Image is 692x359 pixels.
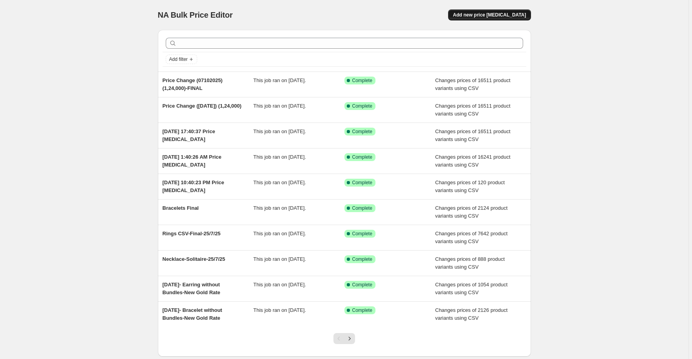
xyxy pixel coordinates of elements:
[352,179,372,186] span: Complete
[253,256,306,262] span: This job ran on [DATE].
[344,333,355,344] button: Next
[253,231,306,236] span: This job ran on [DATE].
[435,231,507,244] span: Changes prices of 7642 product variants using CSV
[253,77,306,83] span: This job ran on [DATE].
[352,205,372,211] span: Complete
[448,9,531,20] button: Add new price [MEDICAL_DATA]
[435,307,507,321] span: Changes prices of 2126 product variants using CSV
[163,179,224,193] span: [DATE] 10:40:23 PM Price [MEDICAL_DATA]
[253,128,306,134] span: This job ran on [DATE].
[435,154,511,168] span: Changes prices of 16241 product variants using CSV
[163,154,222,168] span: [DATE] 1:40:26 AM Price [MEDICAL_DATA]
[352,256,372,262] span: Complete
[435,179,505,193] span: Changes prices of 120 product variants using CSV
[435,256,505,270] span: Changes prices of 888 product variants using CSV
[352,282,372,288] span: Complete
[158,11,233,19] span: NA Bulk Price Editor
[352,307,372,313] span: Complete
[163,307,222,321] span: [DATE]- Bracelet without Bundles-New Gold Rate
[352,231,372,237] span: Complete
[435,282,507,295] span: Changes prices of 1054 product variants using CSV
[352,77,372,84] span: Complete
[435,128,511,142] span: Changes prices of 16511 product variants using CSV
[435,205,507,219] span: Changes prices of 2124 product variants using CSV
[253,282,306,288] span: This job ran on [DATE].
[163,77,223,91] span: Price Change (07102025) (1,24,000)-FINAL
[453,12,526,18] span: Add new price [MEDICAL_DATA]
[435,103,511,117] span: Changes prices of 16511 product variants using CSV
[163,103,242,109] span: Price Change ([DATE]) (1,24,000)
[163,128,215,142] span: [DATE] 17:40:37 Price [MEDICAL_DATA]
[352,103,372,109] span: Complete
[253,154,306,160] span: This job ran on [DATE].
[166,55,197,64] button: Add filter
[163,231,221,236] span: Rings CSV-Final-25/7/25
[352,128,372,135] span: Complete
[253,205,306,211] span: This job ran on [DATE].
[163,256,225,262] span: Necklace-Solitaire-25/7/25
[435,77,511,91] span: Changes prices of 16511 product variants using CSV
[169,56,188,62] span: Add filter
[333,333,355,344] nav: Pagination
[253,179,306,185] span: This job ran on [DATE].
[253,307,306,313] span: This job ran on [DATE].
[163,205,199,211] span: Bracelets Final
[163,282,220,295] span: [DATE]- Earring without Bundles-New Gold Rate
[352,154,372,160] span: Complete
[253,103,306,109] span: This job ran on [DATE].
